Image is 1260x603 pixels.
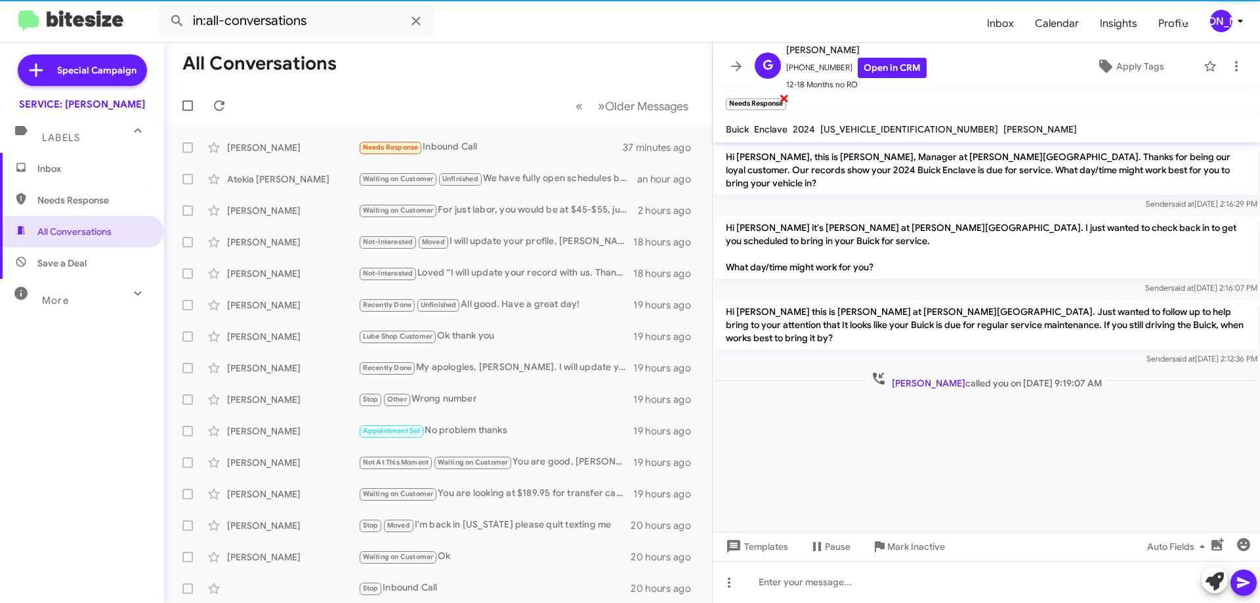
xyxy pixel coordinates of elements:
[1199,10,1246,32] button: [PERSON_NAME]
[363,521,379,530] span: Stop
[1137,535,1221,558] button: Auto Fields
[227,456,358,469] div: [PERSON_NAME]
[793,123,815,135] span: 2024
[363,238,413,246] span: Not-Interested
[363,364,412,372] span: Recently Done
[42,295,69,306] span: More
[37,257,87,270] span: Save a Deal
[576,98,583,114] span: «
[590,93,696,119] button: Next
[358,266,633,281] div: Loved “I will update your record with us. Thank you [PERSON_NAME] and have a wonderful rest of yo...
[1116,54,1164,78] span: Apply Tags
[1062,54,1197,78] button: Apply Tags
[227,267,358,280] div: [PERSON_NAME]
[358,171,637,186] div: We have fully open schedules both days. Every 30 minutes from 8am-11:30a, and then 1p-3p. The ser...
[363,489,434,498] span: Waiting on Customer
[1146,354,1257,364] span: Sender [DATE] 2:12:36 PM
[227,519,358,532] div: [PERSON_NAME]
[358,234,633,249] div: I will update your profile, [PERSON_NAME]. Thank you for letting me know and have a wonderful res...
[363,395,379,404] span: Stop
[363,269,413,278] span: Not-Interested
[754,123,787,135] span: Enclave
[358,329,633,344] div: Ok thank you
[631,519,702,532] div: 20 hours ago
[358,360,633,375] div: My apologies, [PERSON_NAME]. I will update your profile on here. Thank you for letting me know an...
[713,535,799,558] button: Templates
[1147,535,1210,558] span: Auto Fields
[568,93,696,119] nav: Page navigation example
[227,204,358,217] div: [PERSON_NAME]
[57,64,136,77] span: Special Campaign
[363,584,379,593] span: Stop
[358,549,631,564] div: Ok
[1148,5,1199,43] a: Profile
[633,425,702,438] div: 19 hours ago
[37,194,149,207] span: Needs Response
[227,236,358,249] div: [PERSON_NAME]
[227,141,358,154] div: [PERSON_NAME]
[633,362,702,375] div: 19 hours ago
[358,518,631,533] div: I'm back in [US_STATE] please quit texting me
[633,488,702,501] div: 19 hours ago
[42,132,80,144] span: Labels
[723,535,788,558] span: Templates
[637,173,702,186] div: an hour ago
[227,393,358,406] div: [PERSON_NAME]
[779,90,789,106] span: ×
[358,140,623,155] div: Inbound Call
[825,535,850,558] span: Pause
[786,42,927,58] span: [PERSON_NAME]
[227,299,358,312] div: [PERSON_NAME]
[182,53,337,74] h1: All Conversations
[1171,283,1194,293] span: said at
[1024,5,1089,43] a: Calendar
[605,99,688,114] span: Older Messages
[422,238,445,246] span: Moved
[227,488,358,501] div: [PERSON_NAME]
[726,98,786,110] small: Needs Response
[1089,5,1148,43] a: Insights
[37,162,149,175] span: Inbox
[363,552,434,561] span: Waiting on Customer
[633,330,702,343] div: 19 hours ago
[358,486,633,501] div: You are looking at $189.95 for transfer case exchange and $299.95 for the transmission fluid exch...
[786,78,927,91] span: 12-18 Months no RO
[159,5,434,37] input: Search
[438,458,509,467] span: Waiting on Customer
[1171,199,1194,209] span: said at
[631,551,702,564] div: 20 hours ago
[363,175,434,183] span: Waiting on Customer
[820,123,998,135] span: [US_VEHICLE_IDENTIFICATION_NUMBER]
[358,423,633,438] div: No problem thanks
[227,173,358,186] div: Atekia [PERSON_NAME]
[892,377,965,389] span: [PERSON_NAME]
[715,145,1257,195] p: Hi [PERSON_NAME], this is [PERSON_NAME], Manager at [PERSON_NAME][GEOGRAPHIC_DATA]. Thanks for be...
[633,236,702,249] div: 18 hours ago
[715,216,1257,279] p: Hi [PERSON_NAME] it's [PERSON_NAME] at [PERSON_NAME][GEOGRAPHIC_DATA]. I just wanted to check bac...
[363,301,412,309] span: Recently Done
[387,395,407,404] span: Other
[363,143,419,152] span: Needs Response
[358,203,638,218] div: For just labor, you would be at $45-$55, just depending on if you did the tire rotation as well.
[1003,123,1077,135] span: [PERSON_NAME]
[638,204,702,217] div: 2 hours ago
[227,362,358,375] div: [PERSON_NAME]
[1146,199,1257,209] span: Sender [DATE] 2:16:29 PM
[598,98,605,114] span: »
[623,141,702,154] div: 37 minutes ago
[227,425,358,438] div: [PERSON_NAME]
[858,58,927,78] a: Open in CRM
[363,426,421,435] span: Appointment Set
[421,301,457,309] span: Unfinished
[1145,283,1257,293] span: Sender [DATE] 2:16:07 PM
[866,371,1107,390] span: called you on [DATE] 9:19:07 AM
[633,299,702,312] div: 19 hours ago
[358,297,633,312] div: All good. Have a great day!
[1210,10,1232,32] div: [PERSON_NAME]
[861,535,955,558] button: Mark Inactive
[786,58,927,78] span: [PHONE_NUMBER]
[358,581,631,596] div: Inbound Call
